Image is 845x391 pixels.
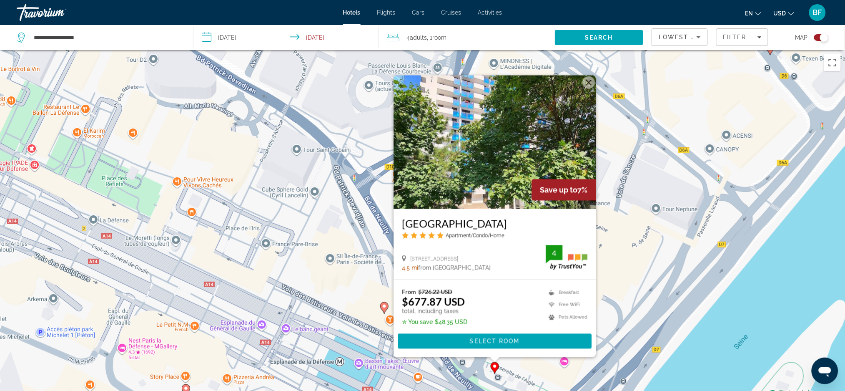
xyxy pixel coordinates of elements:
mat-select: Sort by [659,32,701,42]
span: ✮ You save [402,319,433,325]
span: From [402,288,416,295]
span: Room [433,34,447,41]
li: Pets Allowed [544,313,587,321]
button: Toggle map [808,34,828,41]
a: Cars [412,9,425,16]
iframe: Button to launch messaging window [812,358,838,384]
span: Apartment/Condo/Home [446,232,504,238]
a: Flights [377,9,396,16]
span: Save up to [540,185,577,194]
button: Search [555,30,643,45]
li: Breakfast [544,288,587,297]
div: 5 star Apartment [402,232,587,239]
span: Map [795,32,808,43]
span: Adults [410,34,427,41]
a: Select Room [398,338,592,344]
button: Select Room [398,334,592,349]
button: Close [582,76,595,88]
a: Activities [478,9,502,16]
button: Change language [745,7,761,19]
span: BF [813,8,822,17]
input: Search hotel destination [33,31,181,44]
a: Hotels [343,9,361,16]
a: [GEOGRAPHIC_DATA] [402,217,587,230]
button: Toggle fullscreen view [824,54,841,71]
span: en [745,10,753,17]
span: USD [774,10,786,17]
p: total, including taxes [402,308,467,315]
ins: $677.87 USD [402,295,465,308]
p: $48.35 USD [402,319,467,325]
div: 7% [532,179,596,200]
span: Filter [723,34,747,40]
img: Fraser Suites Paris La Défense [394,75,596,209]
a: Cruises [441,9,461,16]
a: Travorium [17,2,100,23]
button: Travelers: 4 adults, 0 children [379,25,555,50]
button: User Menu [807,4,828,21]
li: Free WiFi [544,300,587,309]
div: 4 [546,248,562,258]
span: Search [585,34,613,41]
button: Change currency [774,7,794,19]
img: TrustYou guest rating badge [546,245,587,270]
span: 4 [407,32,427,43]
del: $726.22 USD [418,288,452,295]
span: , 1 [427,32,447,43]
button: Select check in and out date [193,25,379,50]
span: from [GEOGRAPHIC_DATA] [418,265,491,271]
span: 4.5 mi [402,265,418,271]
span: [STREET_ADDRESS] [410,255,458,262]
span: Lowest Price [659,34,712,40]
span: Select Room [469,338,519,345]
button: Filters [716,28,768,46]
